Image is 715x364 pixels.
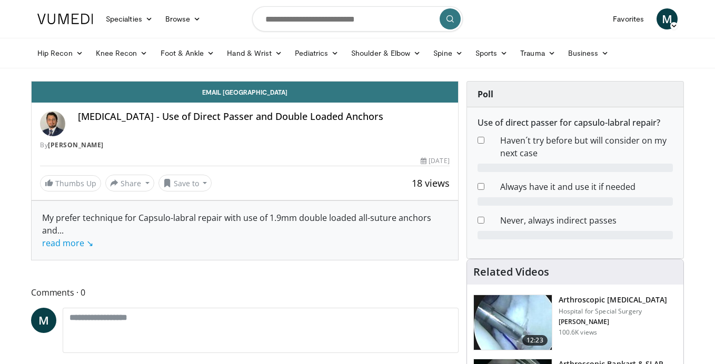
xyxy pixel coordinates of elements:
[289,43,345,64] a: Pediatrics
[252,6,463,32] input: Search topics, interventions
[221,43,289,64] a: Hand & Wrist
[421,156,449,166] div: [DATE]
[474,295,552,350] img: 10039_3.png.150x105_q85_crop-smart_upscale.jpg
[345,43,427,64] a: Shoulder & Elbow
[90,43,154,64] a: Knee Recon
[473,266,549,278] h4: Related Videos
[31,286,459,299] span: Comments 0
[48,140,104,149] a: [PERSON_NAME]
[37,14,93,24] img: VuMedi Logo
[559,295,668,305] h3: Arthroscopic [MEDICAL_DATA]
[559,307,668,316] p: Hospital for Special Surgery
[607,8,650,29] a: Favorites
[32,82,458,103] a: Email [GEOGRAPHIC_DATA]
[562,43,615,64] a: Business
[31,43,90,64] a: Hip Recon
[40,111,65,136] img: Avatar
[473,295,677,350] a: 12:23 Arthroscopic [MEDICAL_DATA] Hospital for Special Surgery [PERSON_NAME] 100.6K views
[478,118,673,128] h6: Use of direct passer for capsulo-labral repair?
[522,335,548,346] span: 12:23
[412,177,450,189] span: 18 views
[478,88,493,100] strong: Poll
[100,8,159,29] a: Specialties
[427,43,469,64] a: Spine
[154,43,221,64] a: Foot & Ankle
[40,140,450,150] div: By
[559,328,597,337] p: 100.6K views
[158,175,212,191] button: Save to
[159,8,207,29] a: Browse
[42,211,448,249] div: My prefer technique for Capsulo-labral repair with use of 1.9mm double loaded all-suture anchors and
[31,308,56,333] a: M
[469,43,514,64] a: Sports
[105,175,154,191] button: Share
[40,175,101,191] a: Thumbs Up
[657,8,678,29] a: M
[559,318,668,326] p: [PERSON_NAME]
[492,180,681,193] dd: Always have it and use it if needed
[492,214,681,227] dd: Never, always indirect passes
[514,43,562,64] a: Trauma
[42,237,93,249] a: read more ↘
[492,134,681,159] dd: Haven´t try before but will consider on my next case
[78,111,450,123] h4: [MEDICAL_DATA] - Use of Direct Passer and Double Loaded Anchors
